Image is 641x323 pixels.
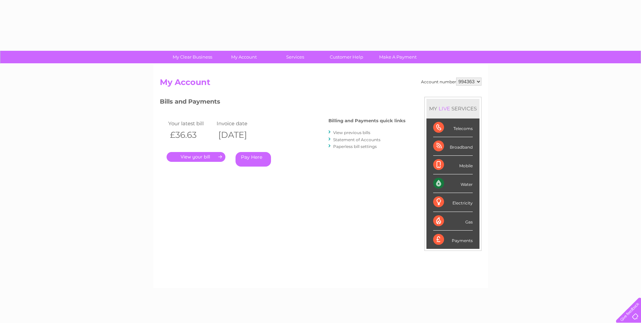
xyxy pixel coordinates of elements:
[215,119,264,128] td: Invoice date
[216,51,272,63] a: My Account
[433,119,473,137] div: Telecoms
[167,119,215,128] td: Your latest bill
[421,78,482,86] div: Account number
[333,130,370,135] a: View previous bills
[433,231,473,249] div: Payments
[160,97,405,109] h3: Bills and Payments
[370,51,426,63] a: Make A Payment
[426,99,479,118] div: MY SERVICES
[167,152,225,162] a: .
[333,144,377,149] a: Paperless bill settings
[319,51,374,63] a: Customer Help
[333,137,380,142] a: Statement of Accounts
[328,118,405,123] h4: Billing and Payments quick links
[433,174,473,193] div: Water
[160,78,482,90] h2: My Account
[167,128,215,142] th: £36.63
[267,51,323,63] a: Services
[433,193,473,212] div: Electricity
[433,137,473,156] div: Broadband
[437,105,451,112] div: LIVE
[215,128,264,142] th: [DATE]
[236,152,271,167] a: Pay Here
[433,212,473,231] div: Gas
[165,51,220,63] a: My Clear Business
[433,156,473,174] div: Mobile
